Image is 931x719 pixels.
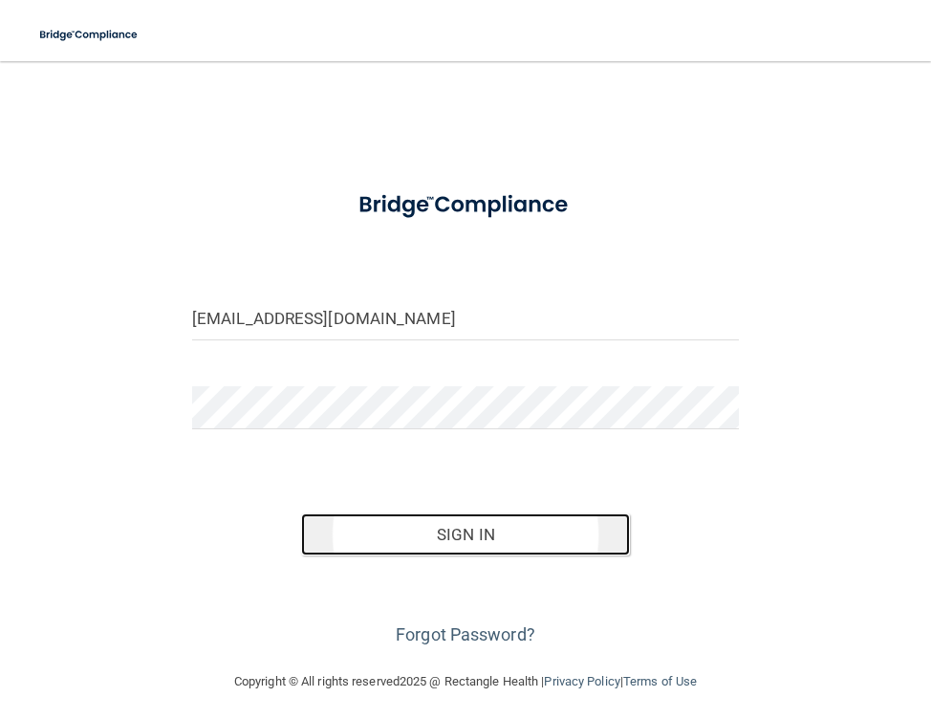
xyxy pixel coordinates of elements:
[29,15,150,54] img: bridge_compliance_login_screen.278c3ca4.svg
[192,297,739,340] input: Email
[301,513,629,556] button: Sign In
[117,651,814,712] div: Copyright © All rights reserved 2025 @ Rectangle Health | |
[396,624,535,644] a: Forgot Password?
[336,176,595,234] img: bridge_compliance_login_screen.278c3ca4.svg
[623,674,697,688] a: Terms of Use
[544,674,619,688] a: Privacy Policy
